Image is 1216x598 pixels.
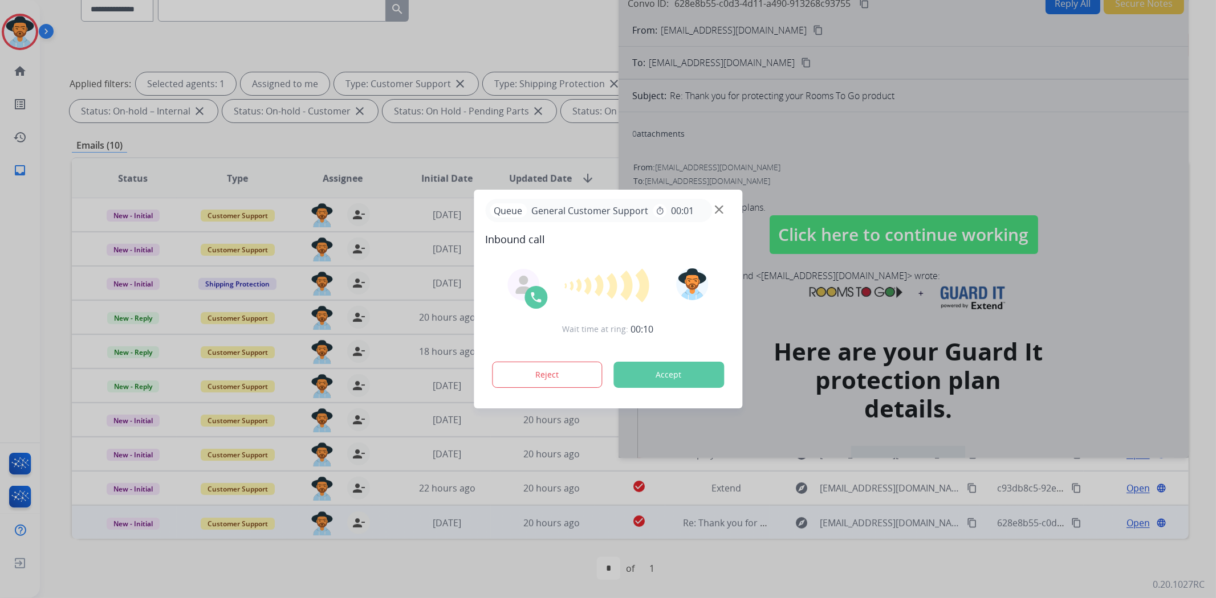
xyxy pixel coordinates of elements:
span: Wait time at ring: [563,323,629,335]
p: 0.20.1027RC [1153,577,1205,591]
img: close-button [715,206,723,214]
img: call-icon [529,290,543,304]
span: 00:10 [631,322,654,336]
span: Inbound call [485,231,731,247]
img: agent-avatar [514,276,532,294]
img: avatar [677,268,709,300]
span: General Customer Support [527,204,653,218]
mat-icon: timer [655,206,664,215]
button: Reject [492,362,603,388]
p: Queue [490,203,527,218]
span: 00:01 [671,204,694,218]
button: Accept [613,362,724,388]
